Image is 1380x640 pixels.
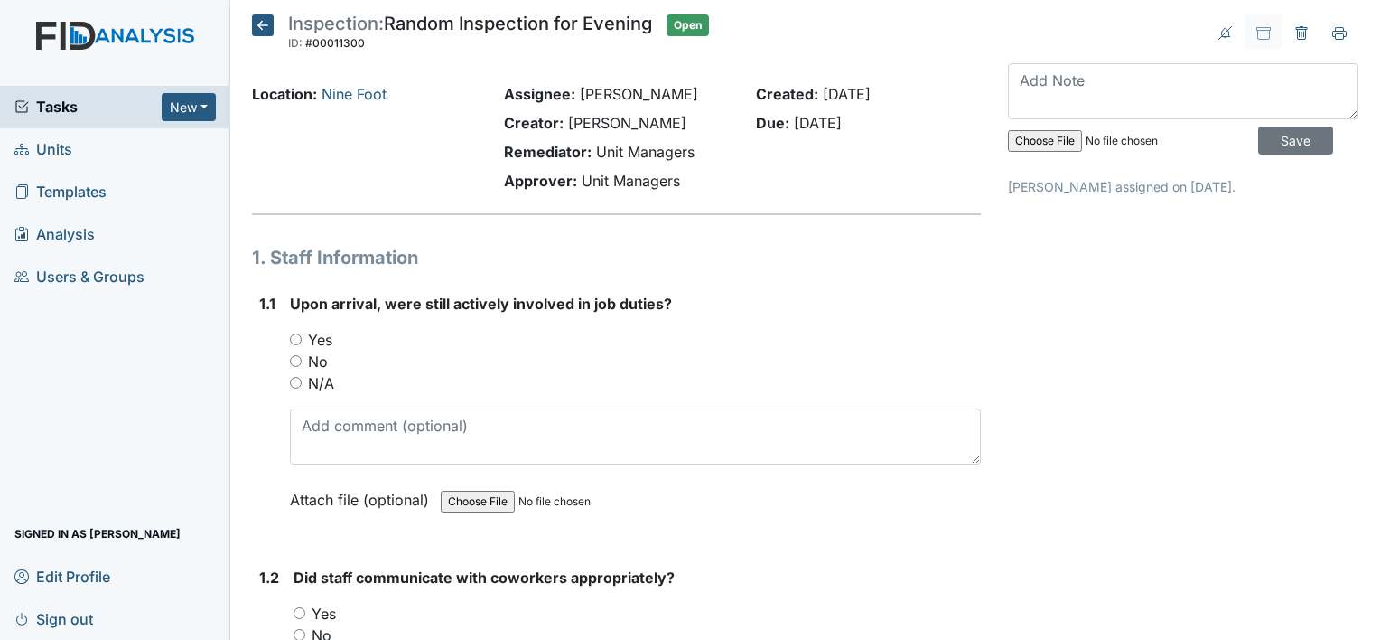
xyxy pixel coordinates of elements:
span: [PERSON_NAME] [568,114,686,132]
label: No [308,351,328,372]
label: 1.2 [259,567,279,588]
label: 1.1 [259,293,275,315]
a: Tasks [14,96,162,118]
span: Templates [14,178,107,206]
button: New [162,93,216,121]
span: Unit Managers [596,143,695,161]
div: Random Inspection for Evening [288,14,652,54]
strong: Assignee: [504,85,575,103]
span: Inspection: [288,13,384,34]
span: Open [667,14,709,36]
span: [DATE] [794,114,842,132]
label: Yes [308,329,332,351]
span: [DATE] [823,85,871,103]
span: Signed in as [PERSON_NAME] [14,520,181,548]
a: Nine Foot [322,85,387,103]
span: [PERSON_NAME] [580,85,698,103]
strong: Creator: [504,114,564,132]
span: Edit Profile [14,562,110,590]
span: Did staff communicate with coworkers appropriately? [294,569,675,587]
strong: Remediator: [504,143,592,161]
p: [PERSON_NAME] assigned on [DATE]. [1008,177,1358,196]
h1: 1. Staff Information [252,244,981,271]
span: Users & Groups [14,263,145,291]
span: Upon arrival, were still actively involved in job duties? [290,295,672,313]
input: N/A [290,377,302,389]
input: Yes [294,607,305,619]
span: Units [14,136,72,164]
span: Unit Managers [582,172,680,190]
span: #00011300 [305,36,365,50]
label: Yes [312,603,336,625]
strong: Location: [252,85,317,103]
input: No [290,355,302,367]
span: Sign out [14,605,93,633]
strong: Due: [756,114,789,132]
input: Save [1258,127,1333,155]
input: Yes [290,334,302,345]
strong: Created: [756,85,818,103]
strong: Approver: [504,172,577,190]
label: N/A [308,372,334,394]
label: Attach file (optional) [290,479,436,511]
span: Analysis [14,221,95,249]
span: ID: [288,36,303,50]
